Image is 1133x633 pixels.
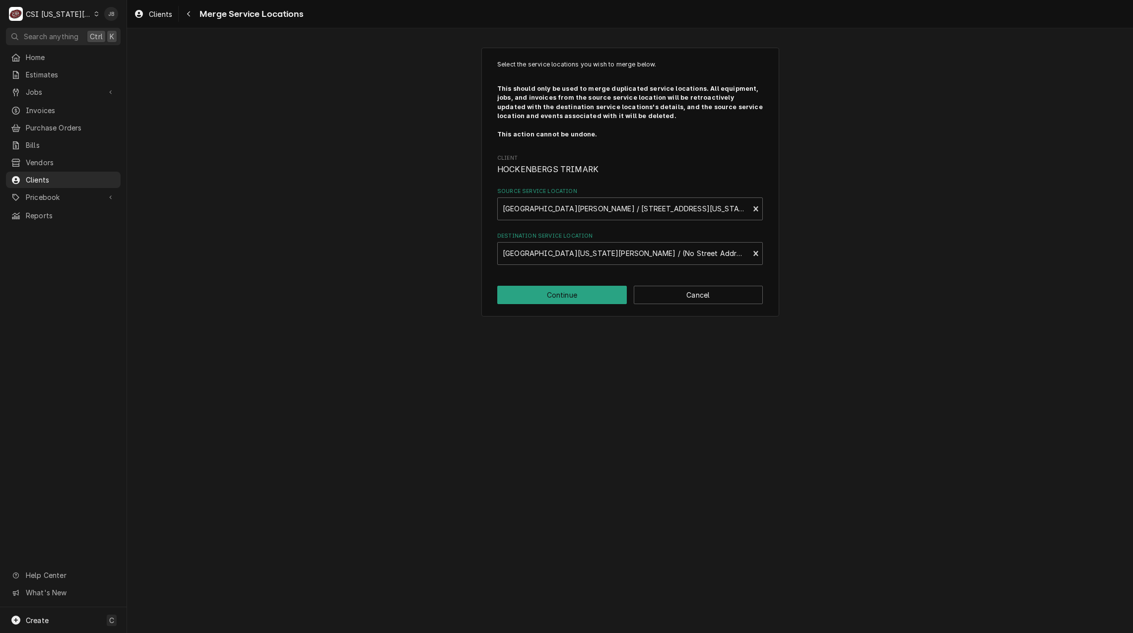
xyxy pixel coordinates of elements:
div: Button Group [497,286,763,304]
a: Go to Jobs [6,84,121,100]
span: Search anything [24,31,78,42]
span: Pricebook [26,192,101,202]
div: Button Group Row [497,286,763,304]
span: Home [26,52,116,63]
div: JB [104,7,118,21]
div: CSI [US_STATE][GEOGRAPHIC_DATA] [26,9,91,19]
button: Search anythingCtrlK [6,28,121,45]
span: HOCKENBERGS TRIMARK [497,165,599,174]
a: Go to Pricebook [6,189,121,205]
label: Source Service Location [497,188,763,195]
span: Vendors [26,157,116,168]
strong: This should only be used to merge duplicated service locations. All equipment, jobs, and invoices... [497,85,763,120]
span: Client [497,154,763,162]
div: Destination Service Location [497,232,763,264]
a: Go to What's New [6,584,121,601]
button: Navigate back [181,6,197,22]
label: Destination Service Location [497,232,763,240]
button: Continue [497,286,627,304]
button: Cancel [634,286,763,304]
span: Clients [149,9,172,19]
a: Reports [6,207,121,224]
div: Service Location Merge [481,48,779,317]
span: Help Center [26,570,115,580]
span: Merge Service Locations [197,7,303,21]
span: What's New [26,587,115,598]
span: Invoices [26,105,116,116]
span: Client [497,164,763,176]
div: Service Location Merge [497,60,763,265]
a: Vendors [6,154,121,171]
span: Bills [26,140,116,150]
span: Reports [26,210,116,221]
a: Estimates [6,66,121,83]
div: C [9,7,23,21]
strong: This action cannot be undone. [497,130,598,138]
a: Clients [6,172,121,188]
p: Select the service locations you wish to merge below. [497,60,763,69]
a: Purchase Orders [6,120,121,136]
span: C [109,615,114,626]
span: K [110,31,114,42]
span: Create [26,616,49,625]
a: Home [6,49,121,65]
div: Source Service Location [497,188,763,220]
span: Estimates [26,69,116,80]
span: Purchase Orders [26,123,116,133]
div: Client [497,154,763,176]
div: CSI Kansas City's Avatar [9,7,23,21]
a: Bills [6,137,121,153]
a: Invoices [6,102,121,119]
div: Joshua Bennett's Avatar [104,7,118,21]
span: Jobs [26,87,101,97]
a: Clients [130,6,176,22]
span: Ctrl [90,31,103,42]
a: Go to Help Center [6,567,121,583]
span: Clients [26,175,116,185]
